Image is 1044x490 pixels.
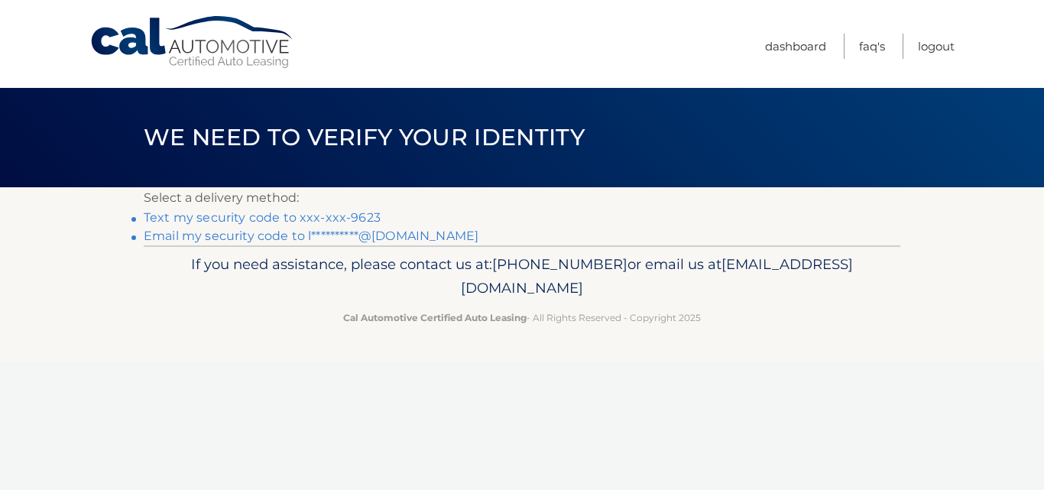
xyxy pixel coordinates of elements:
p: Select a delivery method: [144,187,900,209]
p: - All Rights Reserved - Copyright 2025 [154,310,890,326]
a: FAQ's [859,34,885,59]
a: Logout [918,34,955,59]
a: Text my security code to xxx-xxx-9623 [144,210,381,225]
a: Cal Automotive [89,15,296,70]
a: Dashboard [765,34,826,59]
span: [PHONE_NUMBER] [492,255,627,273]
span: We need to verify your identity [144,123,585,151]
a: Email my security code to l**********@[DOMAIN_NAME] [144,229,478,243]
p: If you need assistance, please contact us at: or email us at [154,252,890,301]
strong: Cal Automotive Certified Auto Leasing [343,312,527,323]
